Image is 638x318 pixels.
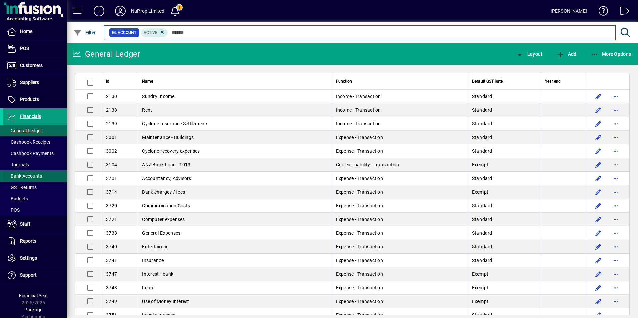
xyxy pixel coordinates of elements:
span: Entertaining [142,244,169,249]
span: Income - Transaction [336,121,381,126]
a: Suppliers [3,74,67,91]
button: Edit [593,132,604,143]
span: Exempt [472,162,489,167]
button: More options [610,255,621,266]
div: [PERSON_NAME] [551,6,587,16]
button: More options [610,187,621,197]
span: Rent [142,107,152,113]
span: 3002 [106,148,117,154]
button: Layout [514,48,544,60]
span: Insurance [142,258,164,263]
a: Staff [3,216,67,233]
button: Edit [593,173,604,184]
span: 3747 [106,271,117,277]
span: Current Liability - Transaction [336,162,399,167]
span: Expense - Transaction [336,135,383,140]
span: Expense - Transaction [336,271,383,277]
span: Accountancy, Advisors [142,176,191,181]
span: Standard [472,121,492,126]
a: Reports [3,233,67,250]
span: 3701 [106,176,117,181]
button: Add [88,5,110,17]
span: Add [556,51,576,57]
span: Legal expenses [142,312,175,318]
span: Budgets [7,196,28,201]
a: POS [3,40,67,57]
span: Default GST Rate [472,78,503,85]
span: Reports [20,238,36,244]
span: Loan [142,285,153,290]
span: Customers [20,63,43,68]
span: Exempt [472,299,489,304]
span: Function [336,78,352,85]
button: More options [610,228,621,238]
button: More options [610,214,621,225]
span: Id [106,78,109,85]
span: Standard [472,230,492,236]
div: General Ledger [72,49,140,59]
span: Home [20,29,32,34]
span: Expense - Transaction [336,148,383,154]
button: More options [610,173,621,184]
span: 2130 [106,94,117,99]
span: POS [20,46,29,51]
span: 2139 [106,121,117,126]
button: Edit [593,118,604,129]
span: Expense - Transaction [336,203,383,208]
app-page-header-button: View chart layout [509,48,549,60]
button: Filter [72,27,98,39]
span: Expense - Transaction [336,312,383,318]
span: POS [7,207,20,213]
span: Financials [20,114,41,119]
span: Standard [472,217,492,222]
span: 3104 [106,162,117,167]
span: 3740 [106,244,117,249]
span: 3001 [106,135,117,140]
span: Standard [472,203,492,208]
span: 3749 [106,299,117,304]
span: Communication Costs [142,203,190,208]
button: More options [610,105,621,115]
span: General Expenses [142,230,180,236]
span: Settings [20,255,37,261]
span: Staff [20,221,30,227]
a: Products [3,91,67,108]
a: Logout [615,1,630,23]
a: GST Returns [3,182,67,193]
span: 3714 [106,189,117,195]
button: Edit [593,296,604,307]
button: Add [555,48,578,60]
button: Edit [593,146,604,156]
span: Standard [472,94,492,99]
span: Sundry Income [142,94,174,99]
span: Layout [516,51,542,57]
span: Standard [472,312,492,318]
span: Standard [472,244,492,249]
span: Interest - bank [142,271,173,277]
button: Edit [593,214,604,225]
span: Products [20,97,39,102]
button: More options [610,241,621,252]
button: Edit [593,200,604,211]
a: Bank Accounts [3,170,67,182]
button: More options [610,146,621,156]
button: More Options [589,48,633,60]
span: Standard [472,135,492,140]
span: Exempt [472,285,489,290]
span: Expense - Transaction [336,258,383,263]
button: More options [610,269,621,279]
button: More options [610,159,621,170]
span: GL Account [112,29,136,36]
span: General Ledger [7,128,42,133]
span: Cashbook Payments [7,151,54,156]
button: Edit [593,159,604,170]
span: Cyclone recovery expenses [142,148,200,154]
span: Expense - Transaction [336,230,383,236]
span: Package [24,307,42,312]
mat-chip: Activation Status: Active [141,28,168,37]
span: Exempt [472,271,489,277]
span: 2138 [106,107,117,113]
span: Name [142,78,153,85]
span: Standard [472,176,492,181]
span: Journals [7,162,29,167]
